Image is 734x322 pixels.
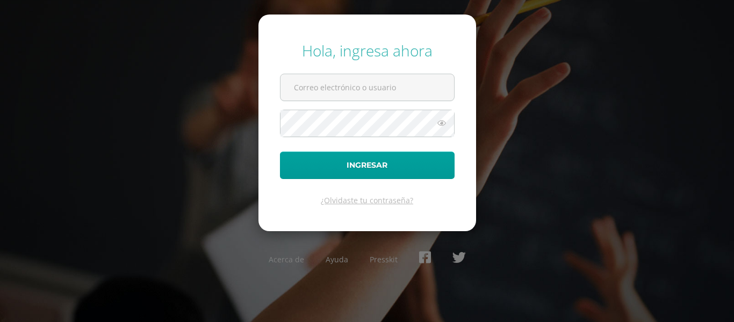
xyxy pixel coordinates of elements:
[269,254,304,264] a: Acerca de
[321,195,413,205] a: ¿Olvidaste tu contraseña?
[280,74,454,101] input: Correo electrónico o usuario
[326,254,348,264] a: Ayuda
[370,254,398,264] a: Presskit
[280,40,455,61] div: Hola, ingresa ahora
[280,152,455,179] button: Ingresar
